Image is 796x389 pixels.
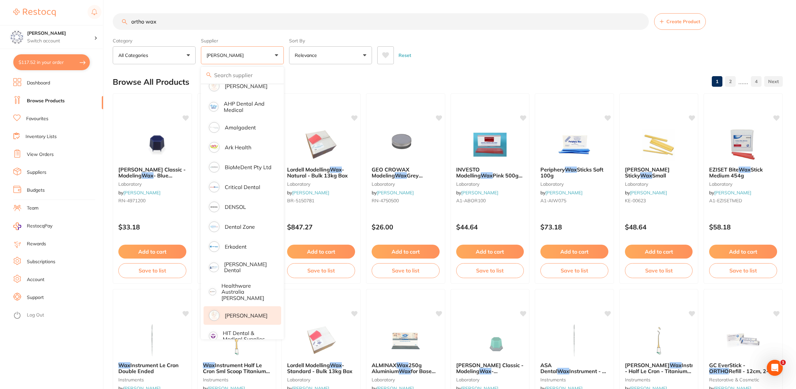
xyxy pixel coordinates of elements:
small: instruments [540,377,608,382]
em: Wax [330,166,342,173]
img: Restocq Logo [13,9,56,17]
button: Log Out [13,310,101,321]
span: for Base Plates & Trays [372,368,436,380]
small: laboratory [372,181,440,187]
img: ASA Dental Wax Instrument - Le Cron - Double Ended [553,324,596,357]
b: Kerr Wax Instrument - Half Le Cron - Titanium Nitride Carver [625,362,693,374]
a: [PERSON_NAME] [545,190,582,196]
button: All Categories [113,46,196,64]
span: A1-EZISETMED [709,198,742,204]
a: Account [27,276,44,283]
span: KE-00623 [625,198,646,204]
small: instruments [203,377,271,382]
b: Renfert GEO Classic - Modeling Wax - Avantgarde Mint Opaque - 75g [456,362,524,374]
img: ALMINAX Wax 250g Aluminium Wax for Base Plates & Trays [384,324,427,357]
button: Add to cart [540,245,608,259]
button: Save to list [625,263,693,278]
button: Add to cart [118,245,186,259]
em: Wax [397,362,408,368]
b: KERR Sticky Wax Small [625,167,693,179]
img: DENSOL [210,203,218,211]
span: EZISET Bite [709,166,739,173]
input: Search supplier [201,67,284,83]
img: AHP Dental and Medical [210,103,217,111]
b: Lordell Modelling Wax - Standard - Bulk 13kg Box [287,362,355,374]
small: instruments [118,377,186,382]
a: Budgets [27,187,45,194]
img: Henry Schein Halas [210,311,218,320]
p: Critical Dental [225,184,260,190]
span: GEO CROWAX Modeling [372,166,409,179]
button: Relevance [289,46,372,64]
b: Wax Instrument Half Le Cron Sml Scoop Titanium Nitr Carver [203,362,271,374]
small: laboratory [625,181,693,187]
span: A1-ABOR100 [456,198,486,204]
em: Wax [640,172,652,179]
img: Healthware Australia Ridley [210,289,215,295]
a: [PERSON_NAME] [461,190,498,196]
span: A1-AIW075 [540,198,566,204]
img: Kerr Wax Instrument - Half Le Cron - Titanium Nitride Carver [637,324,680,357]
span: Sticks Soft 100g [540,166,603,179]
p: $48.64 [625,223,693,231]
b: ASA Dental Wax Instrument - Le Cron - Double Ended [540,362,608,374]
img: Lordell Modelling Wax - Natural - Bulk 13kg Box [300,128,343,161]
button: Add to cart [372,245,440,259]
b: Periphery Wax Sticks Soft 100g [540,167,608,179]
button: Add to cart [456,245,524,259]
em: Wax [670,362,682,368]
p: [PERSON_NAME] [225,313,268,318]
p: $847.27 [287,223,355,231]
a: Favourites [26,116,48,122]
a: Suppliers [27,169,46,176]
img: Periphery Wax Sticks Soft 100g [553,128,596,161]
img: Renfert GEO Classic - Modeling Wax - Blue Transparent - 75g [131,128,174,161]
span: 1 [780,360,786,365]
em: Wax [481,172,493,179]
span: ASA Dental [540,362,557,374]
b: Lordell Modelling Wax - Natural - Bulk 13kg Box [287,167,355,179]
button: [PERSON_NAME] [201,46,284,64]
p: $44.64 [456,223,524,231]
span: Instrument - Le Cron - Double Ended [540,368,608,380]
span: [PERSON_NAME] Classic - Modeling [456,362,523,374]
button: Save to list [456,263,524,278]
p: Dental Zone [225,224,255,230]
button: Save to list [287,263,355,278]
a: [PERSON_NAME] [630,190,667,196]
img: RestocqPay [13,222,21,230]
iframe: Intercom live chat [767,360,783,376]
b: INVESTO Modelling Wax Pink 500g Box [456,167,524,179]
em: Wax [739,166,751,173]
span: by [540,190,582,196]
span: Refill - 12cm, 2-Pack [709,368,772,380]
a: View Orders [27,151,54,158]
img: Adam Dental [210,82,218,90]
small: laboratory [372,377,440,382]
span: RN-4971200 [118,198,146,204]
img: Ark Health [210,143,218,152]
span: Pink 500g Box [456,172,522,185]
button: Save to list [118,263,186,278]
em: Wax [395,172,407,179]
p: Ark Health [225,144,251,150]
em: Wax [557,368,569,374]
span: RN-4750500 [372,198,399,204]
p: BioMeDent Pty Ltd [225,164,272,170]
img: Wax Instrument Half Le Cron Sml Scoop Titanium Nitr Carver [215,324,258,357]
a: [PERSON_NAME] [714,190,751,196]
button: $117.52 in your order [13,54,90,70]
button: Reset [397,46,413,64]
span: RestocqPay [27,223,52,229]
em: Wax [118,362,130,368]
b: Renfert GEO Classic - Modeling Wax - Blue Transparent - 75g [118,167,186,179]
em: Wax [203,362,215,368]
button: Save to list [540,263,608,278]
p: Amalgadent [225,124,256,130]
a: 2 [725,75,736,88]
a: Subscriptions [27,259,55,265]
span: [PERSON_NAME] Sticky [625,166,670,179]
a: Team [27,205,38,212]
label: Sort By [289,38,372,44]
a: [PERSON_NAME] [377,190,414,196]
